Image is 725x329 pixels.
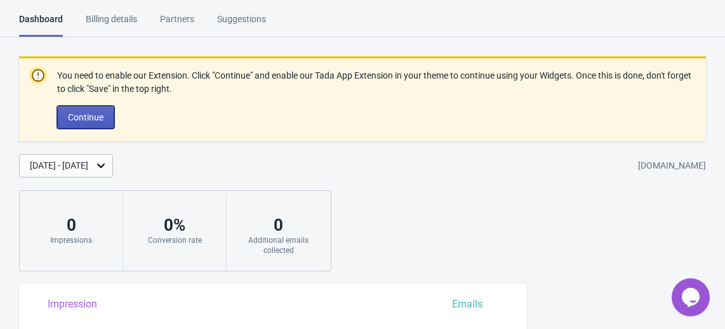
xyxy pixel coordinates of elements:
[32,215,110,235] div: 0
[239,235,317,255] div: Additional emails collected
[19,13,63,37] div: Dashboard
[32,235,110,245] div: Impressions
[57,106,114,129] button: Continue
[136,235,213,245] div: Conversion rate
[672,278,712,316] iframe: chat widget
[86,13,137,35] div: Billing details
[239,215,317,235] div: 0
[57,69,696,96] p: You need to enable our Extension. Click "Continue" and enable our Tada App Extension in your them...
[160,13,194,35] div: Partners
[136,215,213,235] div: 0 %
[68,112,103,122] span: Continue
[638,155,706,177] div: [DOMAIN_NAME]
[30,159,88,172] div: [DATE] - [DATE]
[217,13,266,35] div: Suggestions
